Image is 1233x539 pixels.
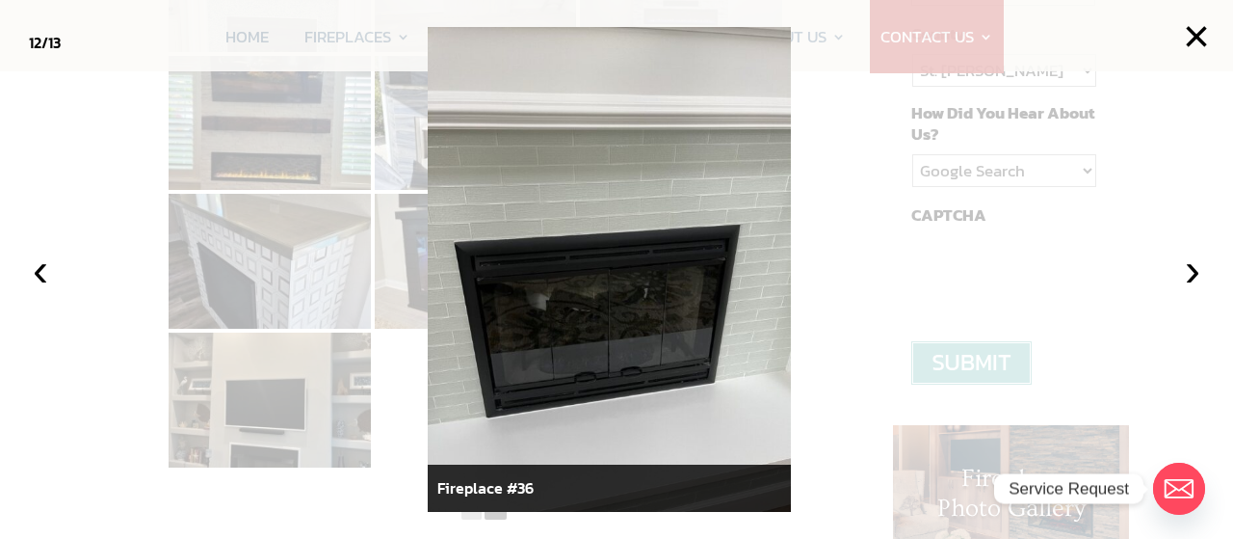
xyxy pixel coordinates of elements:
[29,29,61,57] div: /
[1175,15,1218,58] button: ×
[29,31,41,54] span: 12
[48,31,61,54] span: 13
[1153,463,1205,515] a: Email
[19,249,62,291] button: ‹
[1171,249,1214,291] button: ›
[428,27,791,512] img: 2024fireplace5.jpg
[428,465,791,512] div: Fireplace #36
